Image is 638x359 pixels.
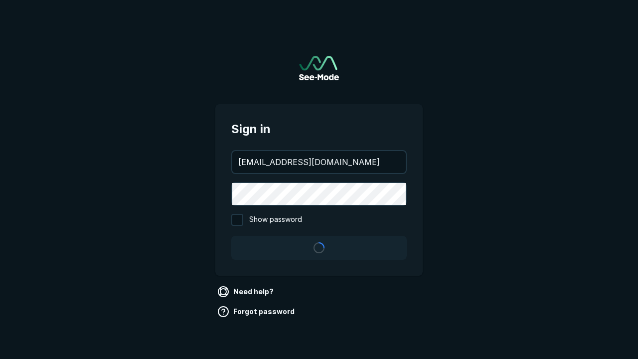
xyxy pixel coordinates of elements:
input: your@email.com [232,151,406,173]
img: See-Mode Logo [299,56,339,80]
span: Sign in [231,120,407,138]
a: Need help? [215,284,278,300]
a: Forgot password [215,304,299,320]
a: Go to sign in [299,56,339,80]
span: Show password [249,214,302,226]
